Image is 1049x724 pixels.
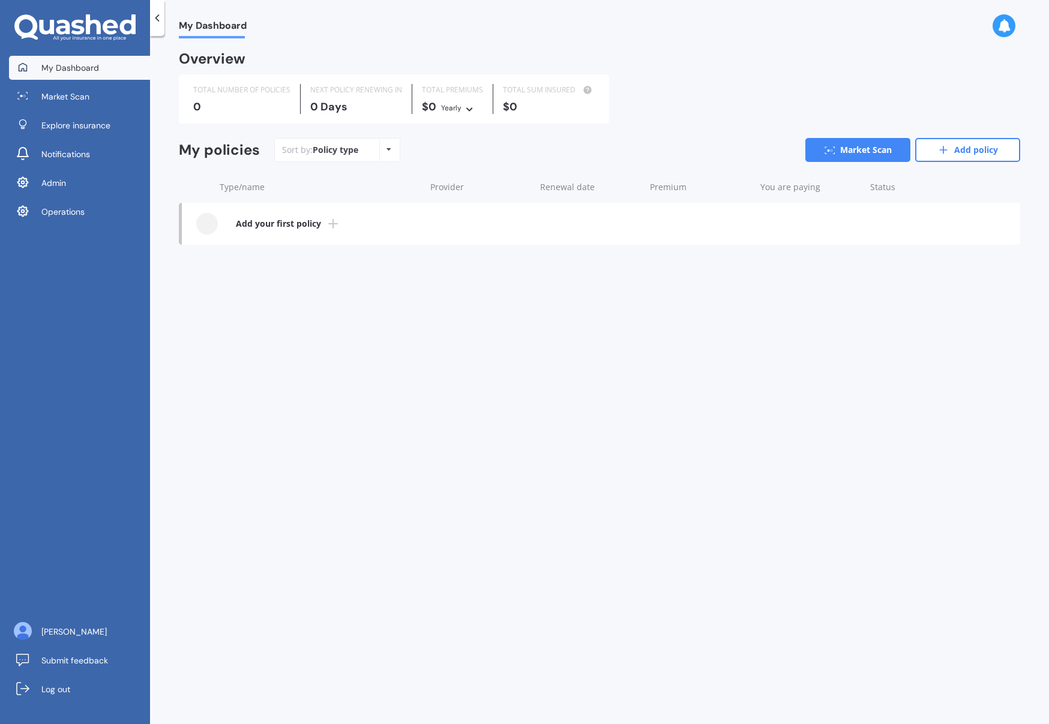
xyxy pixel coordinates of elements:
[503,101,595,113] div: $0
[282,144,358,156] div: Sort by:
[41,177,66,189] span: Admin
[503,84,595,96] div: TOTAL SUM INSURED
[41,626,107,638] span: [PERSON_NAME]
[41,119,110,131] span: Explore insurance
[313,144,358,156] div: Policy type
[441,102,461,114] div: Yearly
[9,677,150,701] a: Log out
[41,91,89,103] span: Market Scan
[182,203,1020,245] a: Add your first policy
[9,56,150,80] a: My Dashboard
[870,181,960,193] div: Status
[650,181,750,193] div: Premium
[179,142,260,159] div: My policies
[760,181,861,193] div: You are paying
[41,148,90,160] span: Notifications
[9,142,150,166] a: Notifications
[14,622,32,640] img: ALV-UjU6YHOUIM1AGx_4vxbOkaOq-1eqc8a3URkVIJkc_iWYmQ98kTe7fc9QMVOBV43MoXmOPfWPN7JjnmUwLuIGKVePaQgPQ...
[41,654,108,666] span: Submit feedback
[430,181,531,193] div: Provider
[179,20,247,36] span: My Dashboard
[193,84,290,96] div: TOTAL NUMBER OF POLICIES
[915,138,1020,162] a: Add policy
[805,138,910,162] a: Market Scan
[41,62,99,74] span: My Dashboard
[310,84,402,96] div: NEXT POLICY RENEWING IN
[540,181,640,193] div: Renewal date
[9,200,150,224] a: Operations
[236,218,321,230] b: Add your first policy
[41,683,70,695] span: Log out
[220,181,421,193] div: Type/name
[179,53,245,65] div: Overview
[422,101,483,114] div: $0
[193,101,290,113] div: 0
[9,171,150,195] a: Admin
[9,85,150,109] a: Market Scan
[41,206,85,218] span: Operations
[9,648,150,672] a: Submit feedback
[310,101,402,113] div: 0 Days
[422,84,483,96] div: TOTAL PREMIUMS
[9,620,150,644] a: [PERSON_NAME]
[9,113,150,137] a: Explore insurance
